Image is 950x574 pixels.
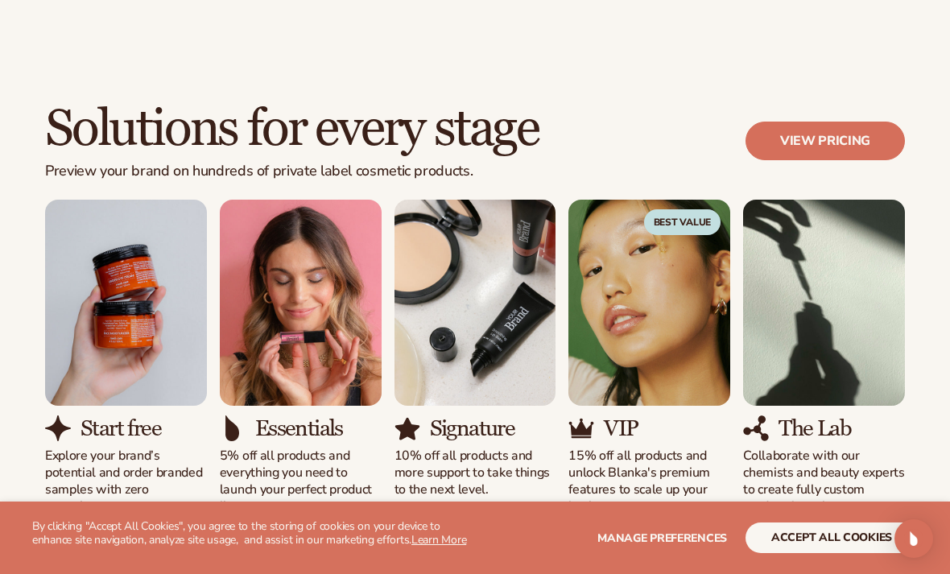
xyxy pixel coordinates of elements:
div: 4 / 5 [568,200,730,515]
div: Open Intercom Messenger [894,519,933,558]
img: Shopify Image 15 [743,200,905,406]
div: 3 / 5 [394,200,556,498]
div: 5 / 5 [743,200,905,515]
p: Preview your brand on hundreds of private label cosmetic products. [45,163,539,180]
a: Learn More [411,532,466,547]
button: accept all cookies [746,522,918,553]
p: 10% off all products and more support to take things to the next level. [394,448,556,498]
img: Shopify Image 13 [568,200,730,406]
p: By clicking "Accept All Cookies", you agree to the storing of cookies on your device to enhance s... [32,520,475,547]
img: Shopify Image 9 [220,200,382,406]
h2: Solutions for every stage [45,102,539,156]
h3: VIP [604,416,638,441]
h3: The Lab [779,416,851,441]
h3: Signature [430,416,515,441]
p: Collaborate with our chemists and beauty experts to create fully custom product formulas. [743,448,905,514]
p: 5% off all products and everything you need to launch your perfect product line. [220,448,382,514]
img: Shopify Image 8 [45,415,71,441]
img: Shopify Image 12 [394,415,420,441]
img: Shopify Image 14 [568,415,594,441]
img: Shopify Image 16 [743,415,769,441]
p: Explore your brand’s potential and order branded samples with zero commitment. [45,448,207,514]
div: 2 / 5 [220,200,382,515]
h3: Essentials [255,416,343,441]
img: Shopify Image 10 [220,415,246,441]
img: Shopify Image 7 [45,200,207,406]
h3: Start free [81,416,161,441]
p: 15% off all products and unlock Blanka's premium features to scale up your business. [568,448,730,514]
a: View pricing [746,122,905,160]
img: Shopify Image 11 [394,200,556,406]
div: 1 / 5 [45,200,207,515]
span: Manage preferences [597,531,727,546]
button: Manage preferences [597,522,727,553]
span: Best Value [644,209,721,235]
